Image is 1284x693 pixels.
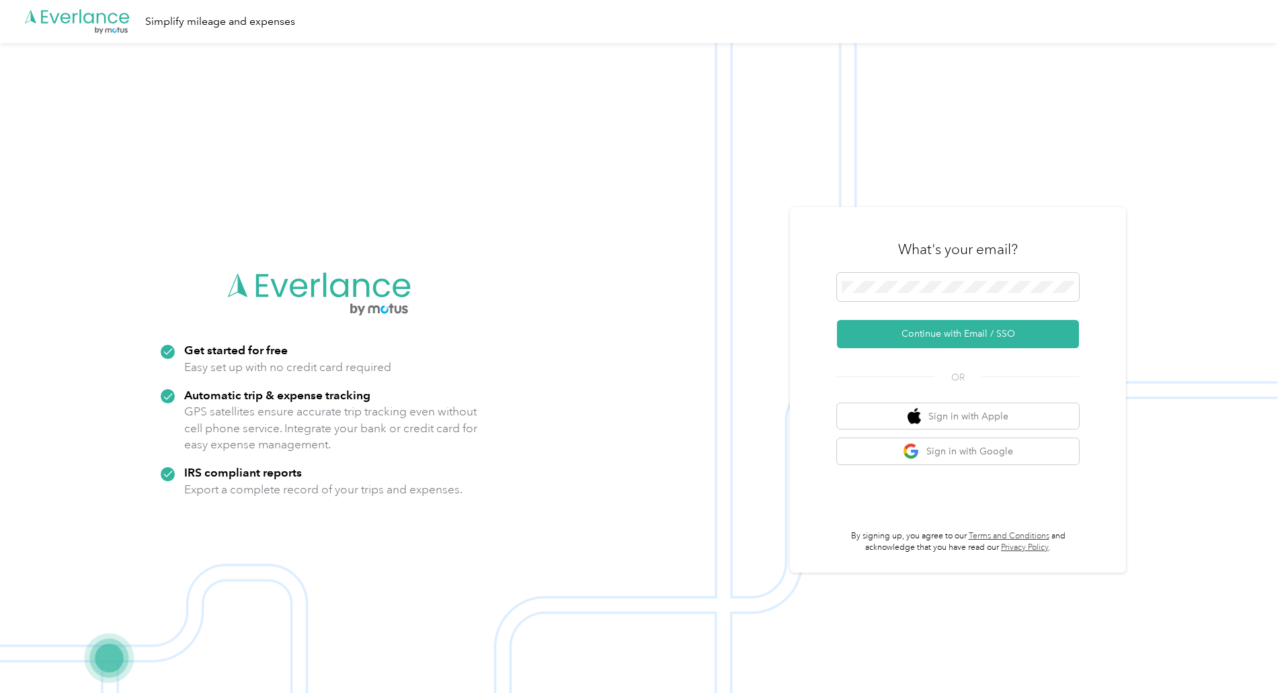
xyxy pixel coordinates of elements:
[837,320,1079,348] button: Continue with Email / SSO
[908,408,921,425] img: apple logo
[184,359,391,376] p: Easy set up with no credit card required
[184,388,370,402] strong: Automatic trip & expense tracking
[934,370,981,384] span: OR
[1209,618,1284,693] iframe: Everlance-gr Chat Button Frame
[1001,542,1049,553] a: Privacy Policy
[837,403,1079,430] button: apple logoSign in with Apple
[837,438,1079,464] button: google logoSign in with Google
[184,481,463,498] p: Export a complete record of your trips and expenses.
[184,343,288,357] strong: Get started for free
[969,531,1049,541] a: Terms and Conditions
[898,240,1018,259] h3: What's your email?
[837,530,1079,554] p: By signing up, you agree to our and acknowledge that you have read our .
[184,465,302,479] strong: IRS compliant reports
[145,13,295,30] div: Simplify mileage and expenses
[184,403,478,453] p: GPS satellites ensure accurate trip tracking even without cell phone service. Integrate your bank...
[903,443,920,460] img: google logo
